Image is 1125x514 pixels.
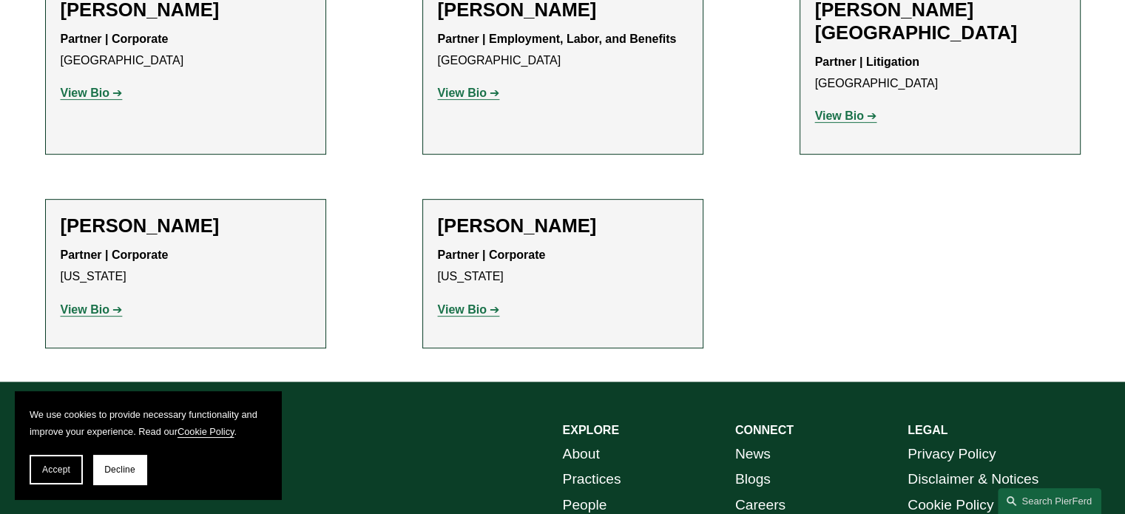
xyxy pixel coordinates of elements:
p: We use cookies to provide necessary functionality and improve your experience. Read our . [30,406,266,440]
strong: View Bio [61,303,109,316]
button: Accept [30,455,83,484]
strong: LEGAL [908,424,947,436]
a: Privacy Policy [908,442,996,467]
a: Disclaimer & Notices [908,467,1038,493]
p: [US_STATE] [61,245,311,288]
a: View Bio [61,87,123,99]
a: View Bio [438,303,500,316]
p: [GEOGRAPHIC_DATA] [61,29,311,72]
strong: Partner | Corporate [61,248,169,261]
a: About [563,442,600,467]
h2: [PERSON_NAME] [438,214,688,237]
strong: View Bio [815,109,864,122]
strong: CONNECT [735,424,794,436]
a: Search this site [998,488,1101,514]
a: Cookie Policy [178,426,234,437]
p: [GEOGRAPHIC_DATA] [438,29,688,72]
strong: Partner | Litigation [815,55,919,68]
strong: View Bio [61,87,109,99]
span: Decline [104,464,135,475]
strong: View Bio [438,87,487,99]
p: [GEOGRAPHIC_DATA] [815,52,1065,95]
strong: Partner | Employment, Labor, and Benefits [438,33,677,45]
a: View Bio [61,303,123,316]
strong: View Bio [438,303,487,316]
strong: Partner | Corporate [61,33,169,45]
a: Blogs [735,467,771,493]
button: Decline [93,455,146,484]
h2: [PERSON_NAME] [61,214,311,237]
section: Cookie banner [15,391,281,499]
a: Practices [563,467,621,493]
a: View Bio [815,109,877,122]
strong: Partner | Corporate [438,248,546,261]
p: [US_STATE] [438,245,688,288]
span: Accept [42,464,70,475]
a: News [735,442,771,467]
a: View Bio [438,87,500,99]
strong: EXPLORE [563,424,619,436]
